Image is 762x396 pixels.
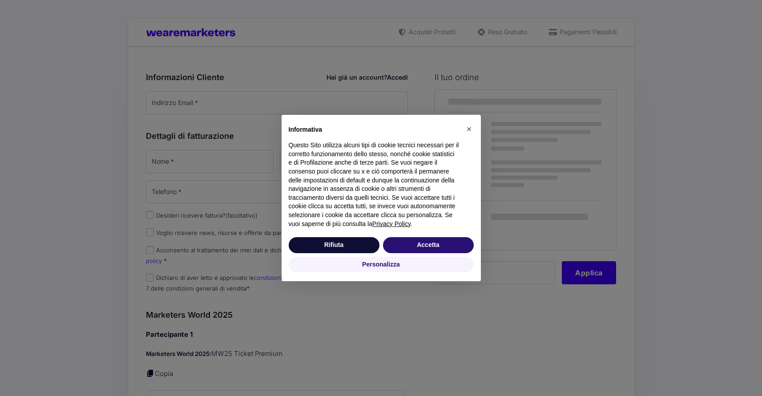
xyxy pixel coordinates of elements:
[289,257,474,273] button: Personalizza
[467,124,472,134] span: ×
[289,141,460,228] p: Questo Sito utilizza alcuni tipi di cookie tecnici necessari per il corretto funzionamento dello ...
[289,125,460,134] h2: Informativa
[462,122,476,136] button: Chiudi questa informativa
[372,220,411,227] a: Privacy Policy
[289,237,379,253] button: Rifiuta
[383,237,474,253] button: Accetta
